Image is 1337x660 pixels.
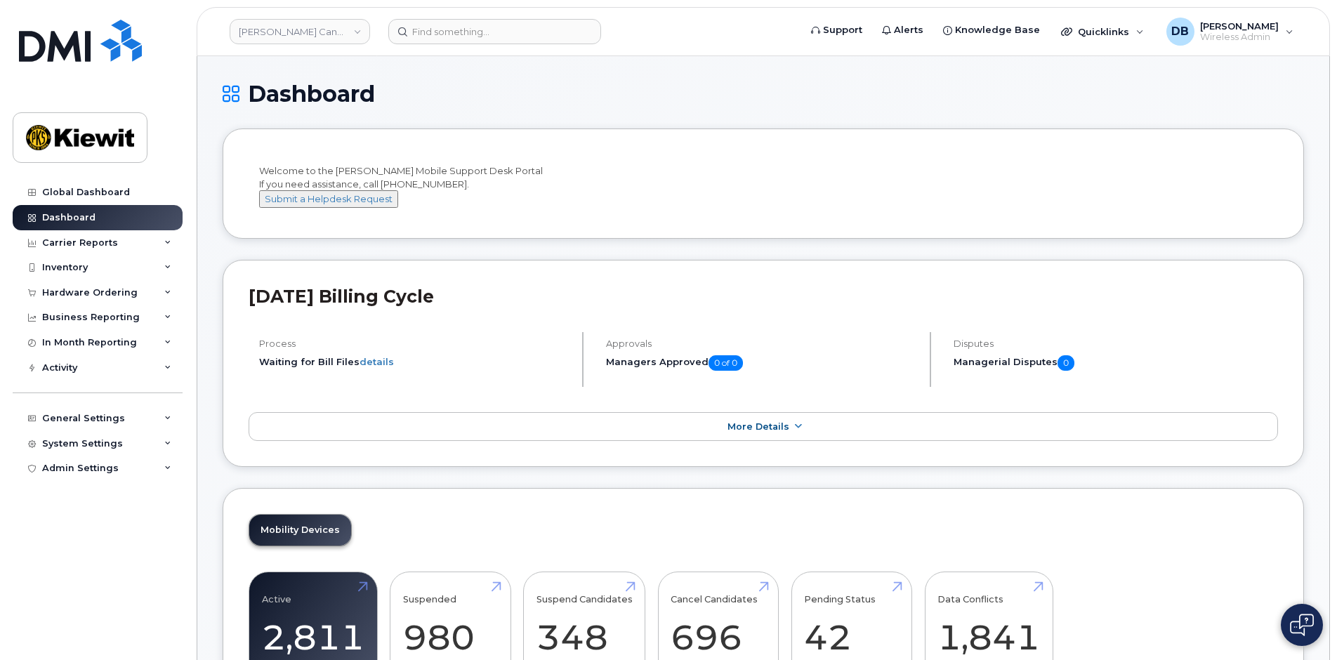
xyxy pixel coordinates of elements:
span: 0 of 0 [709,355,743,371]
button: Submit a Helpdesk Request [259,190,398,208]
img: Open chat [1290,614,1314,636]
h4: Disputes [954,338,1278,349]
h5: Managerial Disputes [954,355,1278,371]
div: Welcome to the [PERSON_NAME] Mobile Support Desk Portal If you need assistance, call [PHONE_NUMBER]. [259,164,1267,208]
a: details [360,356,394,367]
h2: [DATE] Billing Cycle [249,286,1278,307]
h1: Dashboard [223,81,1304,106]
li: Waiting for Bill Files [259,355,570,369]
h5: Managers Approved [606,355,917,371]
span: More Details [727,421,789,432]
a: Submit a Helpdesk Request [259,193,398,204]
a: Mobility Devices [249,515,351,546]
h4: Approvals [606,338,917,349]
span: 0 [1058,355,1074,371]
h4: Process [259,338,570,349]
